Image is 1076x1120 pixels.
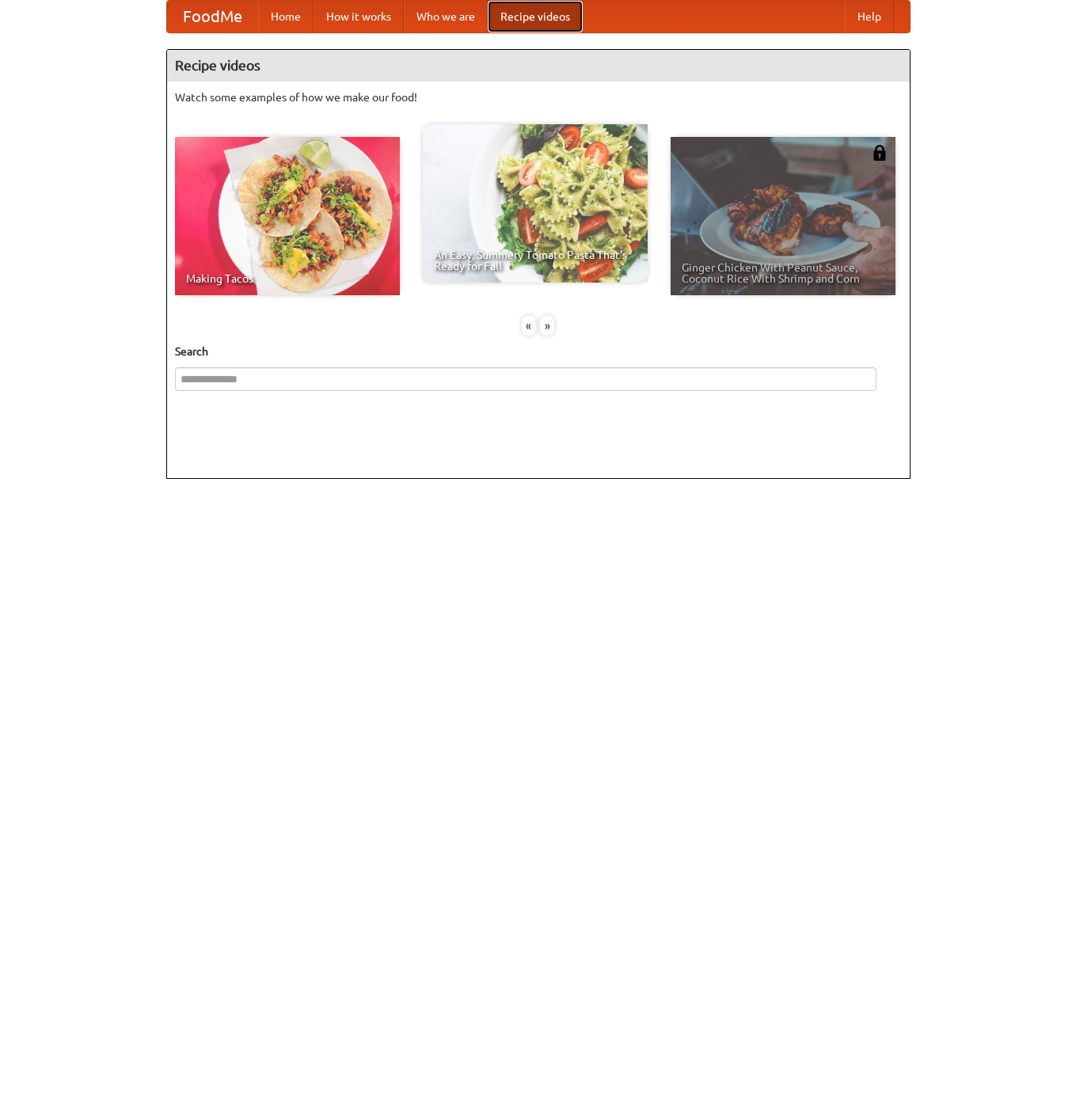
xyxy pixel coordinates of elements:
a: Making Tacos [175,137,400,295]
a: Home [258,1,314,32]
span: An Easy, Summery Tomato Pasta That's Ready for Fall [434,249,637,271]
a: Recipe videos [488,1,583,32]
a: An Easy, Summery Tomato Pasta That's Ready for Fall [423,124,648,283]
div: » [540,316,554,336]
img: 483408.png [872,145,888,161]
h4: Recipe videos [167,50,910,82]
span: Making Tacos [186,273,389,284]
h5: Search [175,344,902,359]
a: Who we are [404,1,488,32]
a: How it works [314,1,404,32]
a: FoodMe [167,1,258,32]
p: Watch some examples of how we make our food! [175,89,902,105]
div: « [522,316,536,336]
a: Help [845,1,894,32]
